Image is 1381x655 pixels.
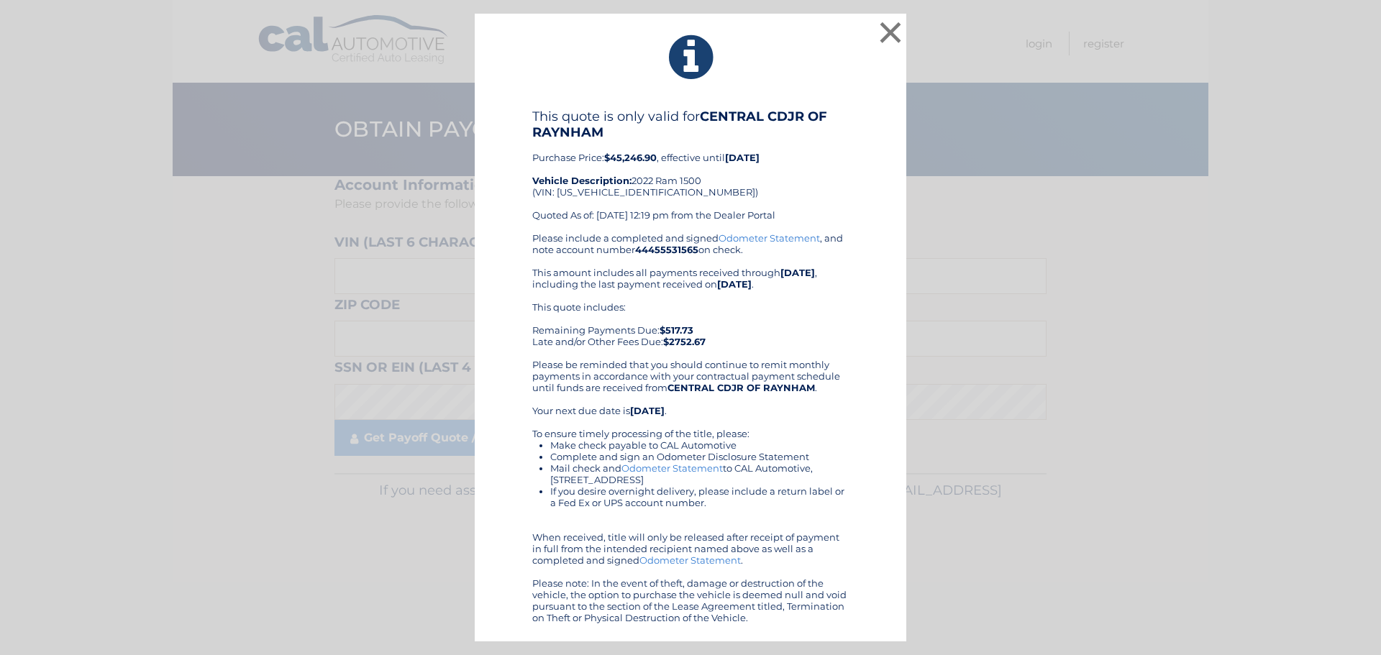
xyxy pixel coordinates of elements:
[876,18,905,47] button: ×
[780,267,815,278] b: [DATE]
[630,405,665,416] b: [DATE]
[663,336,706,347] b: $2752.67
[532,301,849,347] div: This quote includes: Remaining Payments Due: Late and/or Other Fees Due:
[635,244,698,255] b: 44455531565
[621,462,723,474] a: Odometer Statement
[532,109,827,140] b: CENTRAL CDJR OF RAYNHAM
[550,485,849,508] li: If you desire overnight delivery, please include a return label or a Fed Ex or UPS account number.
[717,278,752,290] b: [DATE]
[667,382,815,393] b: CENTRAL CDJR OF RAYNHAM
[550,462,849,485] li: Mail check and to CAL Automotive, [STREET_ADDRESS]
[719,232,820,244] a: Odometer Statement
[532,175,632,186] strong: Vehicle Description:
[550,451,849,462] li: Complete and sign an Odometer Disclosure Statement
[660,324,693,336] b: $517.73
[532,232,849,623] div: Please include a completed and signed , and note account number on check. This amount includes al...
[532,109,849,140] h4: This quote is only valid for
[532,109,849,232] div: Purchase Price: , effective until 2022 Ram 1500 (VIN: [US_VEHICLE_IDENTIFICATION_NUMBER]) Quoted ...
[725,152,760,163] b: [DATE]
[639,554,741,566] a: Odometer Statement
[550,439,849,451] li: Make check payable to CAL Automotive
[604,152,657,163] b: $45,246.90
